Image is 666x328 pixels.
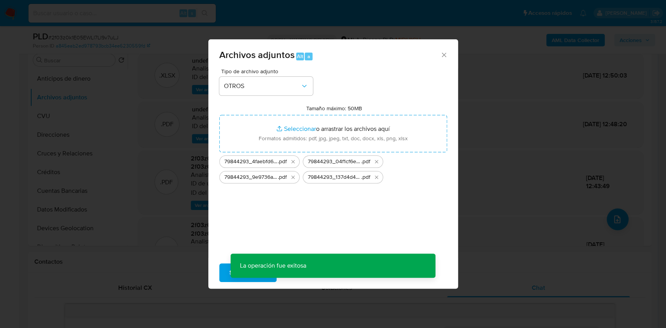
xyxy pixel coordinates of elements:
[278,158,287,166] span: .pdf
[278,173,287,181] span: .pdf
[288,173,298,182] button: Eliminar 79844293_9e9736a2-b402-4f99-95eb-0d93b6e577f6.pdf
[219,152,447,183] ul: Archivos seleccionados
[221,69,315,74] span: Tipo de archivo adjunto
[224,82,300,90] span: OTROS
[224,173,278,181] span: 79844293_9e9736a2-b402-4f99-95eb-0d93b6e577f6
[308,158,361,166] span: 79844293_04f1cf6e-4efa-4b16-a267-d276b54f8d2a
[288,157,298,166] button: Eliminar 79844293_4faebfd6-0a4f-404d-b9b9-abe07c9a158e.pdf
[372,173,381,182] button: Eliminar 79844293_137d4d48-c6a1-485a-ae8e-fc653386521b.pdf
[308,173,361,181] span: 79844293_137d4d48-c6a1-485a-ae8e-fc653386521b
[361,158,370,166] span: .pdf
[219,48,295,62] span: Archivos adjuntos
[219,77,313,95] button: OTROS
[440,51,447,58] button: Cerrar
[219,263,277,282] button: Subir archivo
[307,53,310,60] span: a
[231,254,316,278] p: La operación fue exitosa
[372,157,381,166] button: Eliminar 79844293_04f1cf6e-4efa-4b16-a267-d276b54f8d2a.pdf
[306,105,362,112] label: Tamaño máximo: 50MB
[297,53,303,60] span: Alt
[224,158,278,166] span: 79844293_4faebfd6-0a4f-404d-b9b9-abe07c9a158e
[361,173,370,181] span: .pdf
[229,264,266,281] span: Subir archivo
[290,264,315,281] span: Cancelar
